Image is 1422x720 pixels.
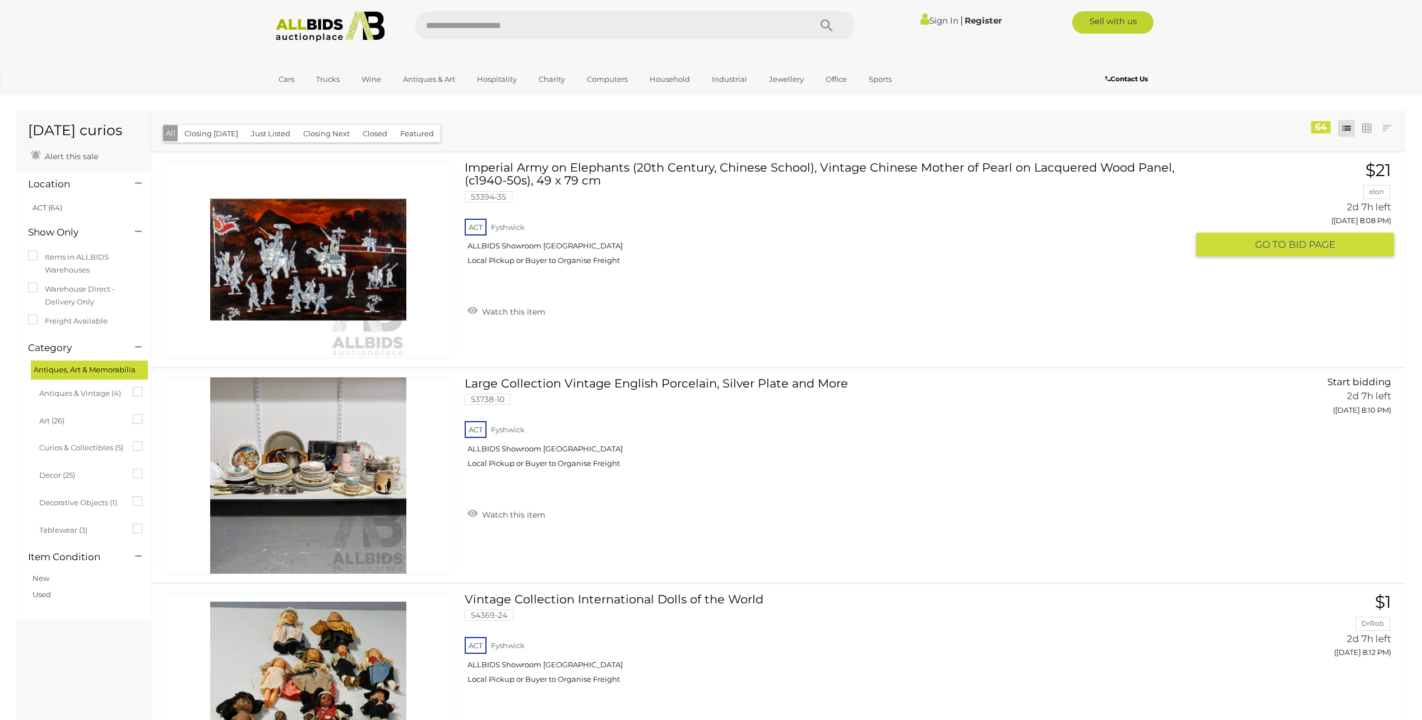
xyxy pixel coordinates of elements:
a: Watch this item [465,505,548,522]
a: Start bidding 2d 7h left ([DATE] 8:10 PM) [1205,377,1394,421]
h4: Category [28,343,118,353]
span: GO TO [1255,238,1289,251]
h1: [DATE] curios [28,123,140,139]
button: Search [799,11,855,39]
span: Curios & Collectibles (5) [39,439,123,454]
button: Closing Next [297,125,356,142]
span: Art (26) [39,412,123,427]
button: Just Listed [244,125,297,142]
span: Alert this sale [42,151,98,161]
span: BID PAGE [1289,238,1335,251]
a: Register [965,15,1002,26]
label: Items in ALLBIDS Warehouses [28,251,140,277]
h4: Location [28,179,118,190]
button: Featured [393,125,441,142]
a: Jewellery [762,70,811,89]
a: Household [642,70,697,89]
button: All [163,125,178,141]
a: Industrial [705,70,754,89]
a: [GEOGRAPHIC_DATA] [271,89,365,107]
label: Warehouse Direct - Delivery Only [28,283,140,309]
a: Wine [354,70,388,89]
h4: Item Condition [28,552,118,562]
b: Contact Us [1105,75,1148,83]
img: 53738-10a.JPG [210,377,406,574]
a: Sign In [920,15,958,26]
span: Decor (25) [39,466,123,482]
a: Cars [271,70,302,89]
a: Computers [580,70,635,89]
button: GO TOBID PAGE [1196,233,1394,257]
a: Imperial Army on Elephants (20th Century, Chinese School), Vintage Chinese Mother of Pearl on Lac... [473,161,1188,274]
a: Charity [531,70,572,89]
span: Start bidding [1327,376,1391,387]
h4: Show Only [28,227,118,238]
a: Used [33,590,51,599]
img: 53394-35a.jpg [210,161,406,358]
a: Alert this sale [28,147,101,164]
span: $21 [1365,160,1391,181]
span: $1 [1375,592,1391,612]
a: ACT (64) [33,203,62,212]
a: Vintage Collection International Dolls of the World 54369-24 ACT Fyshwick ALLBIDS Showroom [GEOGR... [473,593,1188,693]
a: Hospitality [470,70,524,89]
a: $21 elon 2d 7h left ([DATE] 8:08 PM) GO TOBID PAGE [1205,161,1394,257]
a: $1 DrRob 2d 7h left ([DATE] 8:12 PM) [1205,593,1394,663]
a: Sell with us [1072,11,1154,34]
button: Closed [356,125,394,142]
a: Antiques & Art [396,70,462,89]
img: Allbids.com.au [270,11,391,42]
span: Watch this item [479,510,545,520]
span: Decorative Objects (1) [39,493,123,509]
a: Sports [861,70,899,89]
button: Closing [DATE] [178,125,245,142]
span: Tablewear (3) [39,521,123,537]
a: Office [818,70,854,89]
a: New [33,574,49,583]
a: Contact Us [1105,73,1151,85]
a: Watch this item [465,302,548,319]
span: | [960,14,963,26]
label: Freight Available [28,315,108,327]
span: Watch this item [479,307,545,317]
div: 64 [1311,121,1331,133]
a: Trucks [309,70,347,89]
div: Antiques, Art & Memorabilia [31,361,148,379]
a: Large Collection Vintage English Porcelain, Silver Plate and More 53738-10 ACT Fyshwick ALLBIDS S... [473,377,1188,477]
span: Antiques & Vintage (4) [39,384,123,400]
